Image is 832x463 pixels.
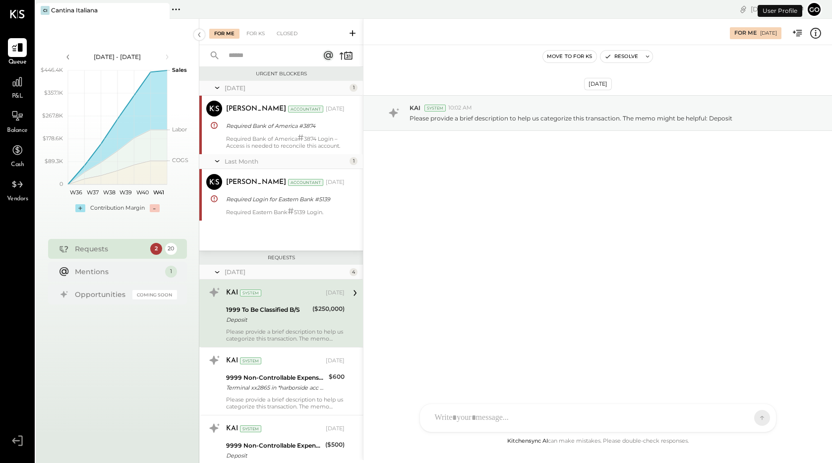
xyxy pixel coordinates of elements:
text: COGS [172,157,188,164]
div: For KS [241,29,270,39]
text: W39 [119,189,132,196]
div: [DATE] [760,30,777,37]
div: [DATE] - [DATE] [75,53,160,61]
div: [DATE] [326,105,345,113]
div: User Profile [758,5,802,17]
div: Please provide a brief description to help us categorize this transaction. The memo might be help... [226,328,345,342]
button: go [806,1,822,17]
text: Sales [172,66,187,73]
div: Closed [272,29,302,39]
div: Required Eastern Bank 5139 Login. [226,208,345,216]
div: Cantina Italiana [51,6,98,14]
text: W41 [153,189,164,196]
text: Labor [172,126,187,133]
div: 2 [150,243,162,255]
div: $600 [329,372,345,382]
div: Mentions [75,267,160,277]
div: 9999 Non-Controllable Expenses:Other Income and Expenses:To Be Classified P&L [226,441,322,451]
div: Please provide a brief description to help us categorize this transaction. The memo might be help... [226,396,345,410]
div: - [150,204,160,212]
text: $357.1K [44,89,63,96]
a: Vendors [0,175,34,204]
div: Requests [204,254,358,261]
div: System [240,357,261,364]
span: KAI [410,104,420,112]
button: Move to for ks [543,51,596,62]
span: Balance [7,126,28,135]
div: [PERSON_NAME] [226,177,286,187]
text: 0 [59,180,63,187]
div: 1 [350,157,357,165]
div: Required Login for Eastern Bank #5139 [226,194,342,204]
span: # [297,132,304,143]
button: Resolve [600,51,642,62]
div: For Me [209,29,239,39]
div: 1 [350,84,357,92]
div: [DATE] [225,268,347,276]
span: P&L [12,92,23,101]
div: Accountant [288,179,323,186]
div: [DATE] [326,425,345,433]
a: P&L [0,72,34,101]
div: KAI [226,288,238,298]
div: Coming Soon [132,290,177,299]
a: Balance [0,107,34,135]
div: Requests [75,244,145,254]
div: copy link [738,4,748,14]
div: Required Bank of America 3874 Login – Access is needed to reconcile this account. [226,134,345,149]
div: Required Bank of America #3874 [226,121,342,131]
span: Queue [8,58,27,67]
text: $89.3K [45,158,63,165]
div: System [240,289,261,296]
div: Accountant [288,106,323,113]
div: 1999 To Be Classified B/S [226,305,309,315]
div: Urgent Blockers [204,70,358,77]
div: KAI [226,356,238,366]
text: $446.4K [41,66,63,73]
div: 20 [165,243,177,255]
div: [DATE] [326,178,345,186]
text: W40 [136,189,148,196]
div: System [424,105,446,112]
div: [DATE] [584,78,612,90]
div: 9999 Non-Controllable Expenses:Other Income and Expenses:To Be Classified P&L [226,373,326,383]
div: Terminal xx2865 in *harborside acc ount xx-x8908 ma xx0844 seq # xx6256 [226,383,326,393]
div: [DATE] [326,357,345,365]
div: System [240,425,261,432]
div: KAI [226,424,238,434]
div: ($250,000) [312,304,345,314]
div: CI [41,6,50,15]
text: $178.6K [43,135,63,142]
div: [DATE] [751,4,804,14]
p: Please provide a brief description to help us categorize this transaction. The memo might be help... [410,114,732,122]
text: W36 [70,189,82,196]
div: 4 [350,268,357,276]
div: Contribution Margin [90,204,145,212]
div: Deposit [226,451,322,461]
span: 10:02 AM [448,104,472,112]
div: Last Month [225,157,347,166]
div: [DATE] [326,289,345,297]
div: Deposit [226,315,309,325]
div: For Me [734,29,757,37]
div: ($500) [325,440,345,450]
span: Cash [11,161,24,170]
text: W38 [103,189,115,196]
a: Cash [0,141,34,170]
div: [DATE] [225,84,347,92]
span: Vendors [7,195,28,204]
div: [PERSON_NAME] [226,104,286,114]
text: W37 [87,189,99,196]
div: 1 [165,266,177,278]
div: + [75,204,85,212]
div: Opportunities [75,289,127,299]
span: # [288,206,294,217]
text: $267.8K [42,112,63,119]
a: Queue [0,38,34,67]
